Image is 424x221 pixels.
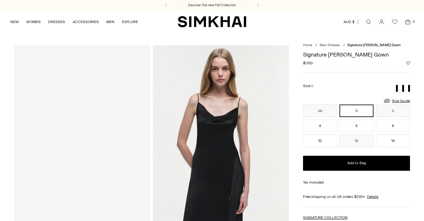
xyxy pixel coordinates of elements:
div: / [343,43,345,48]
button: 12 [340,135,373,147]
a: WOMEN [26,15,41,29]
button: 6 [340,120,373,132]
h1: Signature [PERSON_NAME] Gown [303,52,410,57]
button: 4 [303,120,337,132]
a: Home [303,43,312,47]
a: Open cart modal [402,16,414,28]
span: 0 [411,19,417,24]
a: SIGNATURE COLLECTION [303,215,348,220]
button: Add to Bag [303,156,410,171]
button: 2 [376,105,410,117]
span: Add to Bag [347,160,366,166]
a: Open search modal [362,16,375,28]
button: 8 [376,120,410,132]
div: Free shipping on all US orders $200+ [303,194,410,199]
button: 10 [303,135,337,147]
a: SIMKHAI [178,16,246,28]
button: AUD $ [344,15,360,29]
label: Size: [303,83,313,89]
span: $1,100 [303,60,313,66]
div: / [316,43,317,48]
a: NEW [10,15,19,29]
button: 0 [340,105,373,117]
a: Go to the account page [375,16,388,28]
span: 0 [311,84,313,88]
button: 14 [376,135,410,147]
div: Tax included. [303,179,410,185]
nav: breadcrumbs [303,43,410,48]
span: Signature [PERSON_NAME] Gown [347,43,401,47]
button: Add to Wishlist [406,61,410,65]
a: Details [367,194,378,199]
a: DRESSES [48,15,65,29]
a: Maxi Dresses [320,43,340,47]
a: EXPLORE [122,15,138,29]
a: Discover the new Fall Collection [188,3,236,8]
a: Wishlist [388,16,401,28]
a: ACCESSORIES [73,15,99,29]
button: 00 [303,105,337,117]
a: Size Guide [383,97,410,105]
a: MEN [106,15,114,29]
